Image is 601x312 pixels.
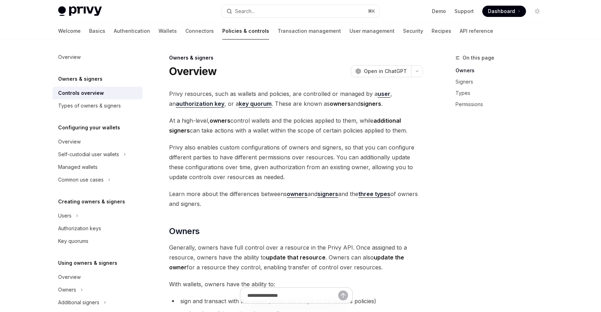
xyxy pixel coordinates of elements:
[58,137,81,146] div: Overview
[169,189,423,209] span: Learn more about the differences betweens and and the of owners and signers.
[58,224,101,233] div: Authorization keys
[58,150,119,159] div: Self-custodial user wallets
[58,23,81,39] a: Welcome
[58,237,88,245] div: Key quorums
[456,76,549,87] a: Signers
[58,212,72,220] div: Users
[351,65,411,77] button: Open in ChatGPT
[360,100,381,107] strong: signers
[403,23,423,39] a: Security
[58,298,99,307] div: Additional signers
[247,288,338,303] input: Ask a question...
[52,296,143,309] button: Toggle Additional signers section
[52,283,143,296] button: Toggle Owners section
[58,163,98,171] div: Managed wallets
[169,243,423,272] span: Generally, owners have full control over a resource in the Privy API. Once assigned to a resource...
[358,190,390,197] strong: three types
[58,176,104,184] div: Common use cases
[278,23,341,39] a: Transaction management
[287,190,308,198] a: owners
[432,23,451,39] a: Recipes
[266,254,326,261] strong: update that resource
[52,161,143,173] a: Managed wallets
[52,271,143,283] a: Overview
[349,23,395,39] a: User management
[463,54,494,62] span: On this page
[52,87,143,99] a: Controls overview
[169,142,423,182] span: Privy also enables custom configurations of owners and signers, so that you can configure differe...
[456,87,549,99] a: Types
[460,23,493,39] a: API reference
[58,75,103,83] h5: Owners & signers
[58,102,121,110] div: Types of owners & signers
[330,100,351,107] strong: owners
[58,259,117,267] h5: Using owners & signers
[52,209,143,222] button: Toggle Users section
[58,286,76,294] div: Owners
[222,5,379,18] button: Open search
[185,23,214,39] a: Connectors
[52,135,143,148] a: Overview
[368,8,375,14] span: ⌘ K
[159,23,177,39] a: Wallets
[222,23,269,39] a: Policies & controls
[52,148,143,161] button: Toggle Self-custodial user wallets section
[378,90,390,97] strong: user
[176,100,224,108] a: authorization key
[287,190,308,197] strong: owners
[378,90,390,98] a: user
[317,190,338,198] a: signers
[52,51,143,63] a: Overview
[58,197,125,206] h5: Creating owners & signers
[358,190,390,198] a: three types
[58,89,104,97] div: Controls overview
[169,279,423,289] span: With wallets, owners have the ability to:
[432,8,446,15] a: Demo
[239,100,272,108] a: key quorum
[58,53,81,61] div: Overview
[169,65,217,78] h1: Overview
[235,7,255,16] div: Search...
[338,290,348,300] button: Send message
[169,226,199,237] span: Owners
[52,222,143,235] a: Authorization keys
[169,89,423,109] span: Privy resources, such as wallets and policies, are controlled or managed by a , an , or a . These...
[52,173,143,186] button: Toggle Common use cases section
[364,68,407,75] span: Open in ChatGPT
[58,123,120,132] h5: Configuring your wallets
[210,117,230,124] strong: owners
[456,65,549,76] a: Owners
[89,23,105,39] a: Basics
[52,235,143,247] a: Key quorums
[488,8,515,15] span: Dashboard
[52,99,143,112] a: Types of owners & signers
[58,6,102,16] img: light logo
[482,6,526,17] a: Dashboard
[454,8,474,15] a: Support
[317,190,338,197] strong: signers
[169,54,423,61] div: Owners & signers
[114,23,150,39] a: Authentication
[456,99,549,110] a: Permissions
[169,116,423,135] span: At a high-level, control wallets and the policies applied to them, while can take actions with a ...
[532,6,543,17] button: Toggle dark mode
[58,273,81,281] div: Overview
